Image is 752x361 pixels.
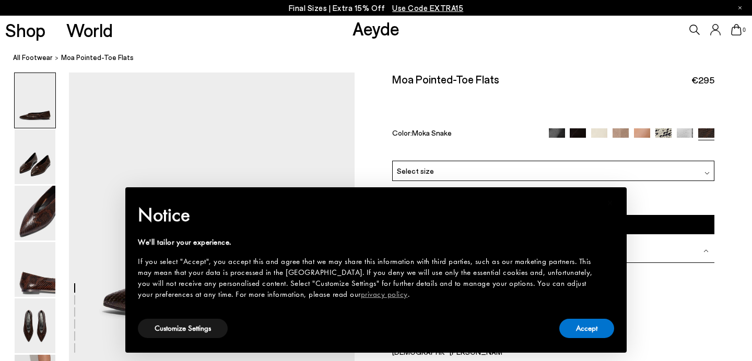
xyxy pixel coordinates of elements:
[15,129,55,184] img: Moa Pointed-Toe Flats - Image 2
[138,256,597,300] div: If you select "Accept", you accept this and agree that we may share this information with third p...
[352,17,399,39] a: Aeyde
[61,52,134,63] span: Moa Pointed-Toe Flats
[597,190,622,215] button: Close this notice
[15,298,55,353] img: Moa Pointed-Toe Flats - Image 5
[5,21,45,39] a: Shop
[138,319,228,338] button: Customize Settings
[607,195,614,211] span: ×
[13,52,53,63] a: All Footwear
[731,24,742,35] a: 0
[15,186,55,240] img: Moa Pointed-Toe Flats - Image 3
[392,128,538,140] div: Color:
[559,319,614,338] button: Accept
[742,27,747,33] span: 0
[15,73,55,128] img: Moa Pointed-Toe Flats - Image 1
[13,44,752,73] nav: breadcrumb
[138,201,597,228] h2: Notice
[289,2,464,15] p: Final Sizes | Extra 15% Off
[397,165,434,176] span: Select size
[138,237,597,248] div: We'll tailor your experience.
[361,289,408,299] a: privacy policy
[66,21,113,39] a: World
[703,248,709,254] img: svg%3E
[691,74,714,87] span: €295
[392,3,463,13] span: Navigate to /collections/ss25-final-sizes
[412,128,452,137] span: Moka Snake
[704,171,710,176] img: svg%3E
[15,242,55,297] img: Moa Pointed-Toe Flats - Image 4
[392,73,499,86] h2: Moa Pointed-Toe Flats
